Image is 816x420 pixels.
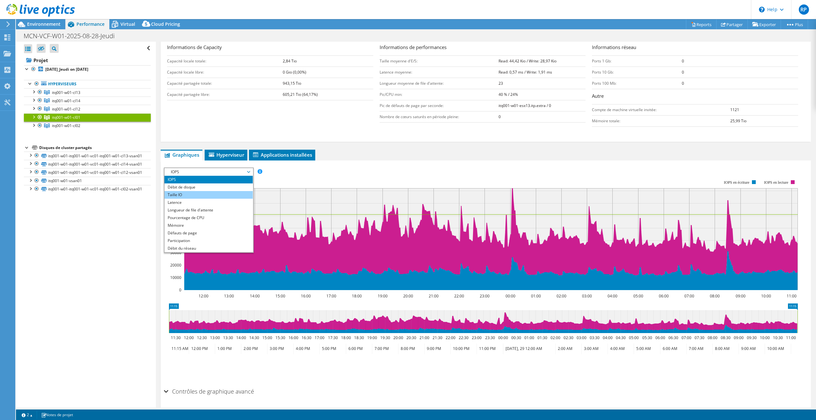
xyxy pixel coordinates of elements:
text: 05:00 [633,293,643,299]
li: Pourcentage de CPU [164,214,253,222]
a: itq001-w01-cl13 [24,88,151,96]
a: Reports [686,19,717,29]
text: 09:00 [734,335,744,340]
h3: Autre [592,92,798,101]
text: 16:00 [301,293,311,299]
text: 03:00 [577,335,586,340]
span: itq001-w01-cl12 [52,106,80,112]
a: Partager [716,19,748,29]
text: 04:00 [608,293,617,299]
li: Participation [164,237,253,245]
svg: \n [759,7,765,12]
b: [DATE]_Jeudi on [DATE] [45,67,88,72]
text: 22:00 [446,335,455,340]
li: Débit du réseau [164,245,253,252]
td: Latence moyenne: [380,67,499,78]
text: 01:30 [537,335,547,340]
text: 17:00 [326,293,336,299]
span: itq001-w01-cl02 [52,123,80,128]
text: 0 [179,287,181,293]
a: 2 [17,411,37,419]
text: 21:00 [419,335,429,340]
a: itq001-w01-itq001-w01-vc01-itq001-w01-cl13-vsan01 [24,152,151,160]
text: 06:30 [668,335,678,340]
td: Capacité partagée totale: [167,78,283,89]
span: Applications installées [252,152,312,158]
td: Mémoire totale: [592,115,730,126]
text: 10:30 [773,335,783,340]
td: Taille moyenne d'E/S: [380,55,499,67]
text: 02:00 [550,335,560,340]
text: 20:30 [406,335,416,340]
td: Pic/CPU min: [380,89,499,100]
b: 40 % / 24% [499,92,518,97]
text: 11:30 [171,335,181,340]
text: 16:00 [288,335,298,340]
text: 14:00 [250,293,260,299]
text: 04:00 [603,335,613,340]
text: 18:30 [354,335,364,340]
a: Exporter [747,19,781,29]
text: 10:00 [761,293,771,299]
text: 00:30 [511,335,521,340]
a: itq001-w01-cl14 [24,96,151,105]
text: 01:00 [531,293,541,299]
text: 08:00 [708,335,718,340]
li: Longueur de file d'attente [164,206,253,214]
text: 20:00 [403,293,413,299]
text: 10000 [170,275,181,280]
text: 15:00 [275,293,285,299]
text: 04:30 [616,335,626,340]
a: itq001-w01-vsan01 [24,177,151,185]
text: 07:00 [684,293,694,299]
text: 14:00 [236,335,246,340]
b: 0 [499,114,501,119]
b: 943,15 Tio [283,81,301,86]
text: 02:30 [564,335,573,340]
text: 19:30 [380,335,390,340]
h3: Informations de performances [380,44,586,52]
text: 20:00 [393,335,403,340]
li: Défauts de page [164,229,253,237]
a: [DATE]_Jeudi on [DATE] [24,65,151,74]
text: 05:30 [642,335,652,340]
text: 23:30 [485,335,495,340]
text: 09:30 [747,335,757,340]
span: itq001-w01-cl13 [52,90,80,95]
li: Latence [164,199,253,206]
text: 11:00 [786,335,796,340]
td: Ports 1 Gb: [592,55,681,67]
td: Capacité partagée libre: [167,89,283,100]
td: Capacité locale totale: [167,55,283,67]
a: Plus [781,19,808,29]
text: 00:00 [506,293,515,299]
text: 13:00 [210,335,220,340]
text: 15:00 [262,335,272,340]
text: 21:00 [429,293,439,299]
text: 12:30 [197,335,207,340]
text: 22:00 [454,293,464,299]
text: 06:00 [655,335,665,340]
text: 19:00 [367,335,377,340]
a: itq001-w01-itq001-w01-vc01-itq001-w01-cl14-vsan01 [24,160,151,168]
li: Débit de disque [164,183,253,191]
text: 07:30 [695,335,704,340]
b: itq001-w01-esx13.itp.extra / 0 [499,103,551,108]
h3: Informations réseau [592,44,798,52]
text: 15:30 [275,335,285,340]
text: 03:30 [590,335,600,340]
b: 1121 [730,107,739,112]
text: 11:00 [787,293,797,299]
h1: MCN-VCF-W01-2025-08-28-Jeudi [21,32,125,39]
td: Compte de machine virtuelle invitée: [592,104,730,115]
span: Performance [76,21,105,27]
b: Read: 44,42 Kio / Write: 28,97 Kio [499,58,557,64]
text: 18:00 [341,335,351,340]
text: 12:00 [199,293,208,299]
a: itq001-w01-cl12 [24,105,151,113]
text: 09:00 [736,293,746,299]
a: itq001-w01-cl02 [24,122,151,130]
a: itq001-w01-itq001-w01-vc01-itq001-w01-cl02-vsan01 [24,185,151,193]
text: IOPS en écriture [724,180,749,185]
text: 07:00 [681,335,691,340]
